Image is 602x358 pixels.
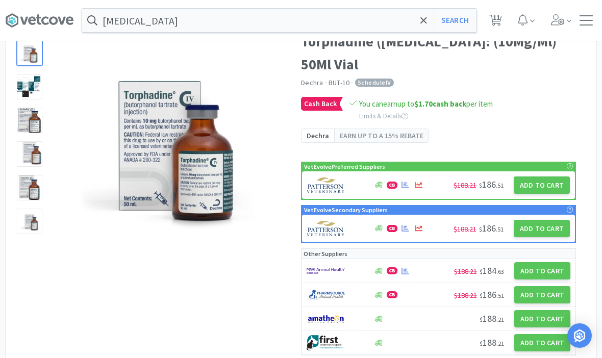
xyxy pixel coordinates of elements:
img: f5e969b455434c6296c6d81ef179fa71_3.png [307,221,345,236]
span: $ [480,340,483,347]
span: CB [387,182,397,188]
button: Add to Cart [514,176,570,194]
button: Add to Cart [514,262,570,279]
span: $188.21 [454,181,476,190]
span: 188 [480,337,504,348]
span: . 21 [496,316,504,323]
span: CB [387,268,397,274]
span: . 21 [496,340,504,347]
button: Add to Cart [514,220,570,237]
span: $188.21 [454,224,476,234]
span: $ [480,292,483,299]
span: 186 [480,289,504,300]
a: Dechra [301,78,323,87]
img: 7915dbd3f8974342a4dc3feb8efc1740_58.png [307,287,345,302]
a: 11 [485,17,506,27]
img: f6b2451649754179b5b4e0c70c3f7cb0_2.png [307,263,345,278]
button: Add to Cart [514,286,570,303]
button: Search [434,9,476,32]
span: . 51 [496,182,504,189]
a: DechraEarn up to a 15% rebate [301,129,429,143]
span: · [325,78,327,87]
span: 186 [479,222,504,234]
img: 67d67680309e4a0bb49a5ff0391dcc42_6.png [307,335,345,350]
span: $ [480,268,483,275]
span: CB [387,292,397,298]
span: $ [480,316,483,323]
p: VetEvolve Preferred Suppliers [304,162,385,171]
img: 3331a67d23dc422aa21b1ec98afbf632_11.png [307,311,345,326]
span: 188 [480,313,504,324]
span: 184 [480,265,504,276]
span: BUT-10 [329,78,350,87]
p: Other Suppliers [304,249,347,259]
span: Dechra [307,130,329,141]
input: Search by item, sku, manufacturer, ingredient, size... [82,9,476,32]
span: Earn up to a 15% rebate [340,130,423,141]
button: Add to Cart [514,334,570,351]
span: . 51 [496,225,504,233]
span: You can earn up to per item [359,99,493,109]
span: $ [479,182,482,189]
span: Limits & Details [359,112,408,120]
button: Add to Cart [514,310,570,327]
h1: Torphadine ([MEDICAL_DATA]: (10Mg/Ml) 50Ml Vial [301,30,576,76]
span: $ [479,225,482,233]
span: $1.70 [414,99,433,109]
span: . 63 [496,268,504,275]
span: $188.21 [454,291,477,300]
span: CB [387,225,397,232]
span: 186 [479,178,504,190]
span: · [351,78,353,87]
img: f5e969b455434c6296c6d81ef179fa71_3.png [307,177,345,193]
span: . 51 [496,292,504,299]
p: VetEvolve Secondary Suppliers [304,205,388,215]
strong: cash back [414,99,466,109]
span: Cash Back [302,97,339,110]
div: Open Intercom Messenger [567,323,592,348]
span: Schedule IV [355,79,394,87]
span: $188.21 [454,267,477,276]
img: 5f3458cbb6da44449343538c0c71e389_384696.jpeg [64,40,274,244]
